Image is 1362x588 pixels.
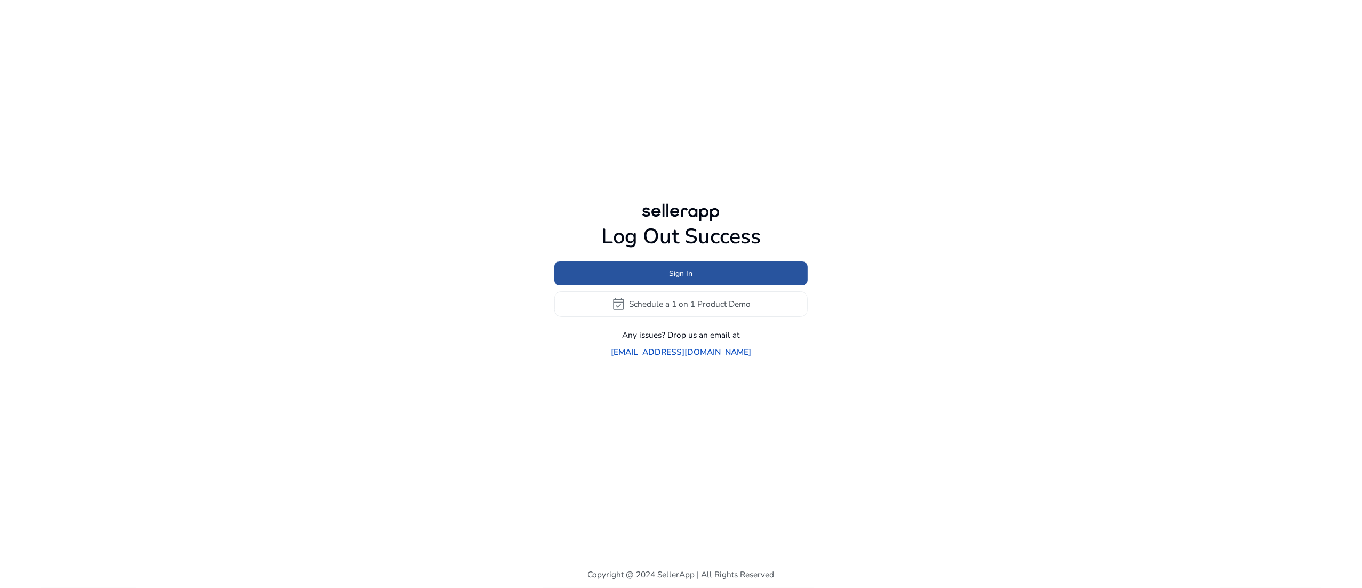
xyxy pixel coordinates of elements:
span: event_available [611,297,625,311]
p: Any issues? Drop us an email at [623,329,740,341]
button: event_availableSchedule a 1 on 1 Product Demo [554,291,808,317]
span: Sign In [670,268,693,279]
h1: Log Out Success [554,224,808,250]
a: [EMAIL_ADDRESS][DOMAIN_NAME] [611,346,751,358]
button: Sign In [554,261,808,285]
